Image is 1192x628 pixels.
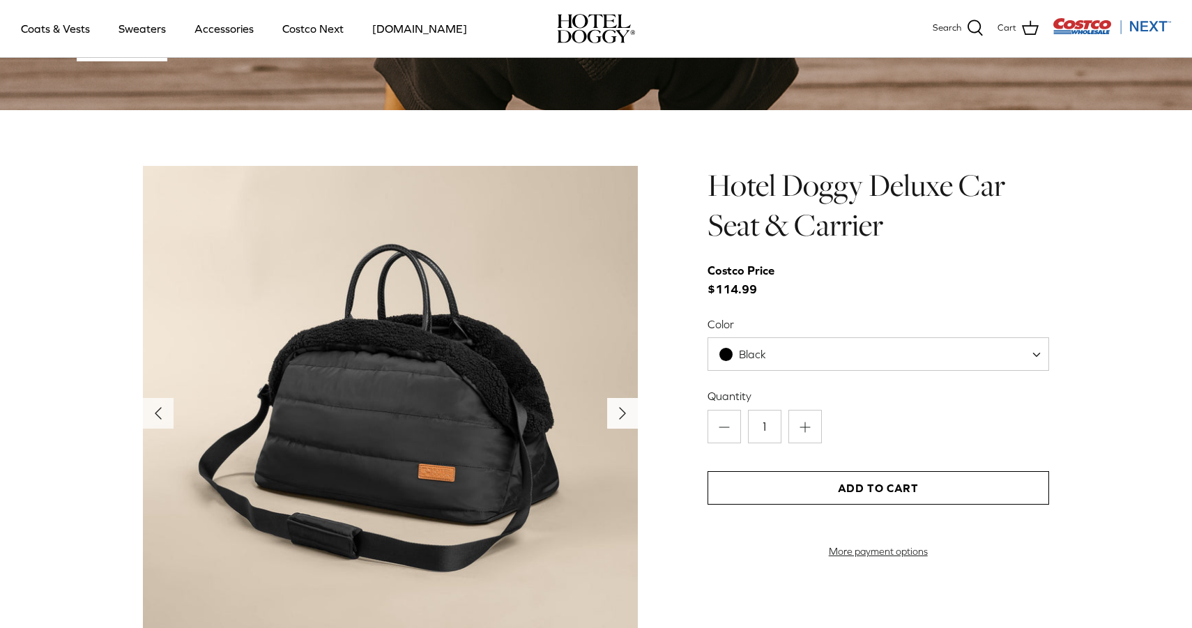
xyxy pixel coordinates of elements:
input: Quantity [748,410,781,443]
span: Cart [998,21,1016,36]
img: hoteldoggycom [557,14,635,43]
span: Search [933,21,961,36]
button: Add to Cart [708,471,1049,505]
a: Accessories [182,5,266,52]
div: Costco Price [708,261,774,280]
label: Color [708,316,1049,332]
span: Black [708,347,795,362]
a: Coats & Vests [8,5,102,52]
a: [DOMAIN_NAME] [360,5,480,52]
a: Search [933,20,984,38]
a: Visit Costco Next [1053,26,1171,37]
a: Cart [998,20,1039,38]
span: $114.99 [708,261,788,299]
a: More payment options [708,546,1049,558]
a: hoteldoggy.com hoteldoggycom [557,14,635,43]
a: Sweaters [106,5,178,52]
label: Quantity [708,388,1049,404]
button: Next [607,398,638,429]
button: Previous [143,398,174,429]
span: Black [708,337,1049,371]
span: Black [739,348,766,360]
img: Costco Next [1053,17,1171,35]
a: Costco Next [270,5,356,52]
h1: Hotel Doggy Deluxe Car Seat & Carrier [708,166,1049,245]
